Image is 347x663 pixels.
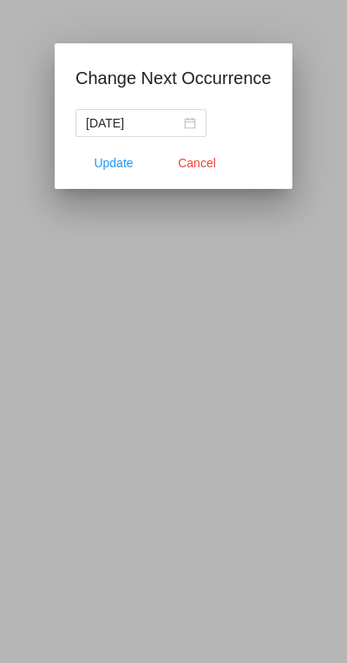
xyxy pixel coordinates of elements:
[178,156,216,170] span: Cancel
[86,114,180,133] input: Select date
[75,64,272,92] h1: Change Next Occurrence
[159,147,235,179] button: Close dialog
[75,147,152,179] button: Update
[95,156,134,170] span: Update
